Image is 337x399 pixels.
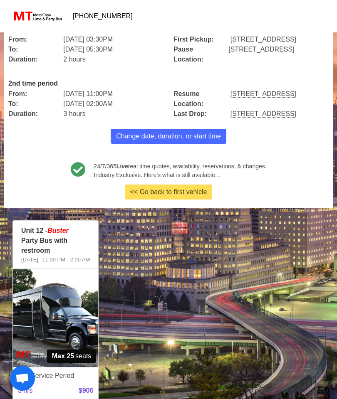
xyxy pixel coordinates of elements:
a: [PHONE_NUMBER] [68,8,138,25]
b: Pause Location: [173,46,203,63]
span: 11:00 PM - 2:00 AM [42,256,90,264]
b: Resume Location: [173,90,203,107]
div: [DATE] 03:30PM [58,30,168,44]
a: Open chat [10,366,35,391]
b: To: [8,46,18,53]
b: Last Drop: [173,110,207,117]
span: [DATE] [21,256,38,264]
a: menu [309,5,330,27]
img: 12%2001.jpg [13,269,98,367]
b: Live [116,163,128,170]
div: 3 hours [58,104,168,119]
strong: $906 [79,387,94,394]
p: Unit 12 - [21,226,90,236]
strong: Max 25 [52,351,74,361]
em: Buster [47,227,69,234]
span: << Go back to first vehicle [130,187,207,197]
span: seats [47,350,97,363]
span: 2nd Service Period [18,371,74,381]
b: From: [8,90,27,97]
div: [DATE] 05:30PM [58,39,168,54]
b: Duration: [8,110,38,117]
p: Party Bus with restroom [21,236,90,256]
b: From: [8,36,27,43]
span: Industry Exclusive. Here’s what is still available… [94,171,266,180]
button: Change date, duration, or start time [111,129,226,144]
b: Duration: [8,56,38,63]
span: Change date, duration, or start time [116,131,221,141]
img: MotorToys Logo [12,10,63,22]
span: 24/7/365 real time quotes, availability, reservations, & changes. [94,162,266,171]
div: [DATE] 11:00PM [58,84,168,99]
div: [STREET_ADDRESS] [223,39,334,64]
b: First Pickup: [173,36,214,43]
b: To: [8,100,18,107]
h4: 2nd time period [8,79,329,87]
button: << Go back to first vehicle [125,185,213,199]
div: 2 hours [58,49,168,64]
div: [DATE] 02:00AM [58,94,168,109]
